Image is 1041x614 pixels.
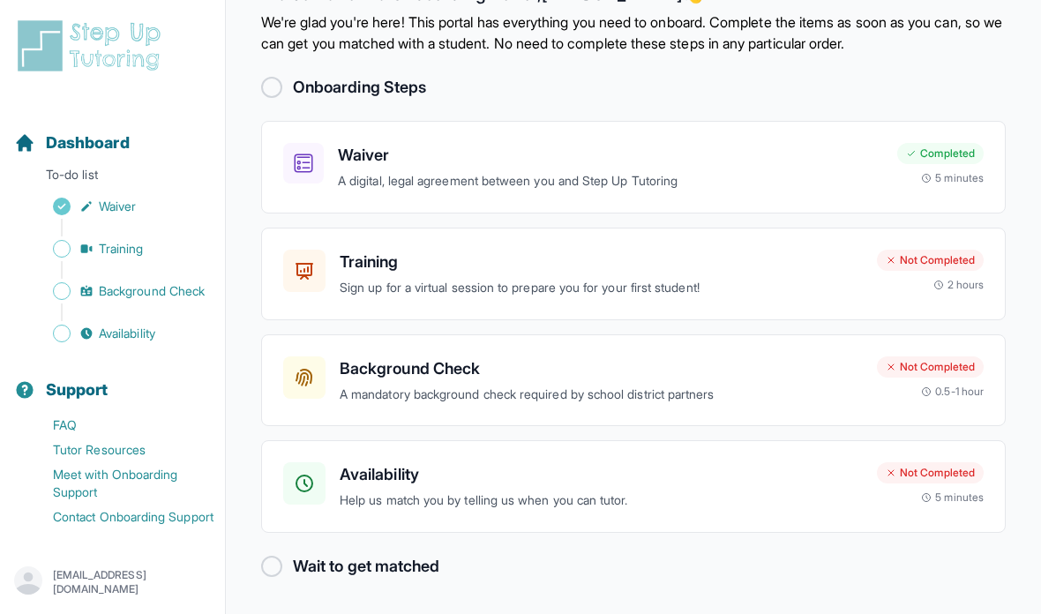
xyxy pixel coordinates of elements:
div: 5 minutes [921,171,984,185]
a: Training [14,236,225,261]
div: Completed [897,143,984,164]
h2: Wait to get matched [293,554,439,579]
a: TrainingSign up for a virtual session to prepare you for your first student!Not Completed2 hours [261,228,1006,320]
a: Tutor Resources [14,438,225,462]
span: Support [46,378,109,402]
p: We're glad you're here! This portal has everything you need to onboard. Complete the items as soo... [261,11,1006,54]
a: Contact Onboarding Support [14,505,225,529]
h3: Training [340,250,863,274]
h2: Onboarding Steps [293,75,426,100]
div: Not Completed [877,462,984,483]
p: A mandatory background check required by school district partners [340,385,863,405]
h3: Availability [340,462,863,487]
p: [EMAIL_ADDRESS][DOMAIN_NAME] [53,568,211,596]
a: Waiver [14,194,225,219]
a: FAQ [14,413,225,438]
div: Not Completed [877,356,984,378]
button: Dashboard [7,102,218,162]
button: [EMAIL_ADDRESS][DOMAIN_NAME] [14,566,211,598]
div: Not Completed [877,250,984,271]
p: Help us match you by telling us when you can tutor. [340,490,863,511]
div: 5 minutes [921,490,984,505]
span: Training [99,240,144,258]
a: Availability [14,321,225,346]
p: Sign up for a virtual session to prepare you for your first student! [340,278,863,298]
a: Background CheckA mandatory background check required by school district partnersNot Completed0.5... [261,334,1006,427]
button: Support [7,349,218,409]
div: 0.5-1 hour [921,385,984,399]
span: Availability [99,325,155,342]
span: Background Check [99,282,205,300]
h3: Waiver [338,143,883,168]
img: logo [14,18,171,74]
a: Meet with Onboarding Support [14,462,225,505]
div: 2 hours [933,278,985,292]
a: Dashboard [14,131,130,155]
p: A digital, legal agreement between you and Step Up Tutoring [338,171,883,191]
h3: Background Check [340,356,863,381]
a: AvailabilityHelp us match you by telling us when you can tutor.Not Completed5 minutes [261,440,1006,533]
span: Waiver [99,198,136,215]
span: Dashboard [46,131,130,155]
a: Background Check [14,279,225,303]
a: WaiverA digital, legal agreement between you and Step Up TutoringCompleted5 minutes [261,121,1006,213]
p: To-do list [7,166,218,191]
